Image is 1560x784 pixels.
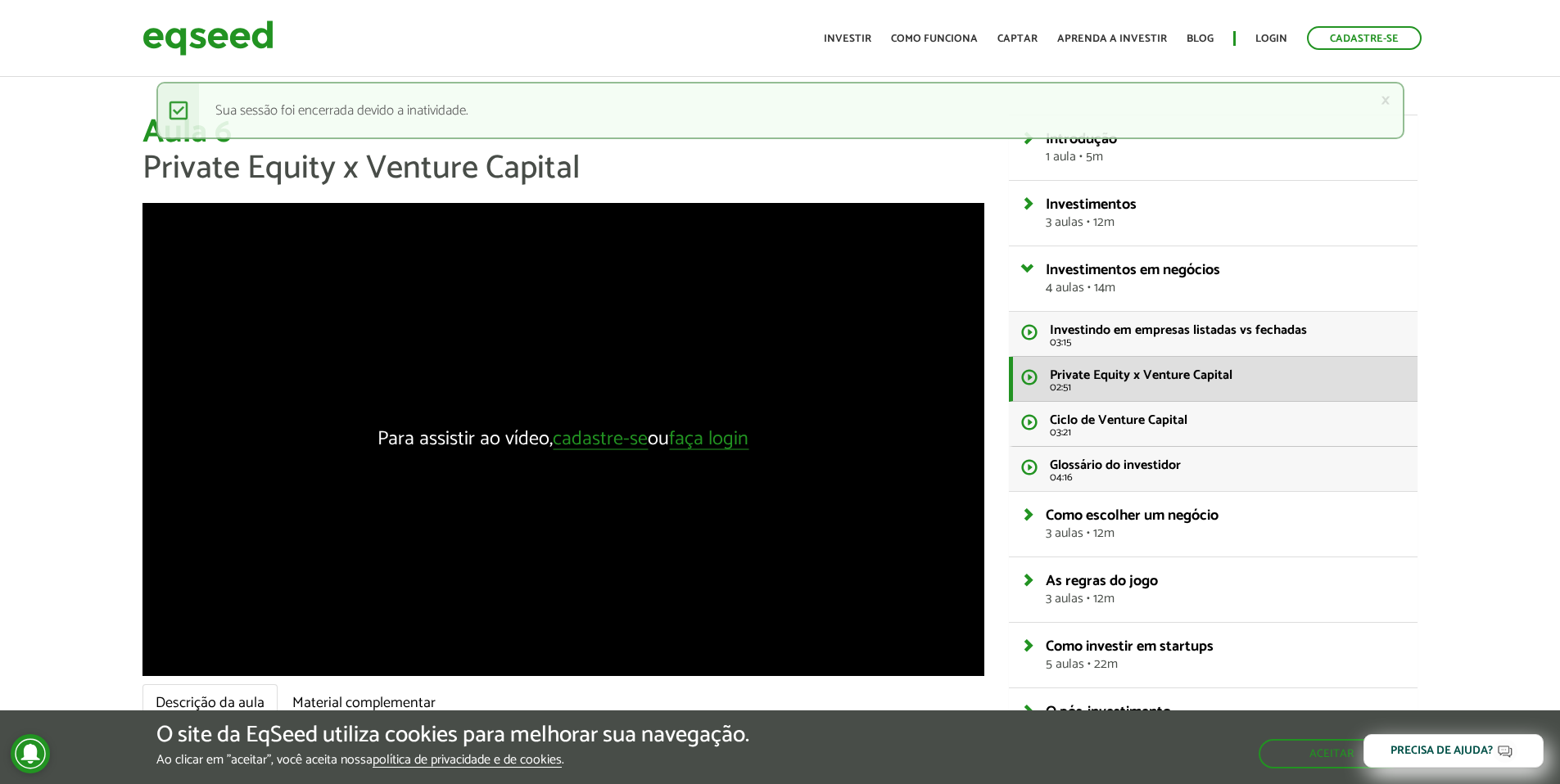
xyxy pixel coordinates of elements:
span: 3 aulas • 12m [1046,527,1405,540]
a: Blog [1187,34,1214,44]
span: Investindo em empresas listadas vs fechadas [1050,319,1307,341]
a: O pós-investimento3 aulas • 11m [1046,705,1405,737]
a: Descrição da aula [142,684,278,723]
a: faça login [669,430,748,450]
span: 03:21 [1050,427,1405,438]
a: Investimentos em negócios4 aulas • 14m [1046,263,1405,295]
a: Glossário do investidor 04:16 [1009,447,1418,491]
a: Introdução1 aula • 5m [1046,132,1405,164]
span: Como investir em startups [1046,634,1214,659]
a: Ciclo de Venture Capital 03:21 [1009,402,1418,447]
span: Private Equity x Venture Capital [142,142,580,196]
span: 3 aulas • 12m [1046,593,1405,606]
span: Glossário do investidor [1050,454,1181,476]
a: Login [1255,34,1287,44]
a: Material complementar [279,684,449,723]
a: Investimentos3 aulas • 12m [1046,197,1405,229]
span: 04:16 [1050,472,1405,483]
a: Investir [824,34,871,44]
a: Aprenda a investir [1057,34,1167,44]
span: Ciclo de Venture Capital [1050,409,1187,431]
div: Para assistir ao vídeo, ou [378,430,748,450]
a: Como investir em startups5 aulas • 22m [1046,639,1405,671]
img: EqSeed [142,16,274,60]
a: As regras do jogo3 aulas • 12m [1046,574,1405,606]
a: Captar [997,34,1038,44]
a: × [1381,92,1390,109]
span: Como escolher um negócio [1046,503,1219,528]
span: 03:15 [1050,337,1405,348]
span: 4 aulas • 14m [1046,282,1405,295]
a: Cadastre-se [1307,26,1422,50]
span: 5 aulas • 22m [1046,658,1405,671]
a: cadastre-se [553,430,648,450]
a: política de privacidade e de cookies [373,754,562,768]
p: Ao clicar em "aceitar", você aceita nossa . [156,752,749,768]
span: Private Equity x Venture Capital [1050,364,1232,386]
a: Como escolher um negócio3 aulas • 12m [1046,508,1405,540]
a: Investindo em empresas listadas vs fechadas 03:15 [1009,312,1418,357]
button: Aceitar [1259,739,1404,768]
span: Investimentos em negócios [1046,258,1220,282]
h5: O site da EqSeed utiliza cookies para melhorar sua navegação. [156,723,749,748]
span: 02:51 [1050,382,1405,393]
span: 3 aulas • 12m [1046,216,1405,229]
span: Aula 6 [142,106,232,160]
span: Investimentos [1046,192,1137,217]
span: 1 aula • 5m [1046,151,1405,164]
div: Sua sessão foi encerrada devido a inatividade. [156,82,1404,139]
span: As regras do jogo [1046,569,1158,593]
a: Private Equity x Venture Capital 02:51 [1009,357,1418,402]
span: O pós-investimento [1046,700,1171,724]
a: Como funciona [891,34,978,44]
